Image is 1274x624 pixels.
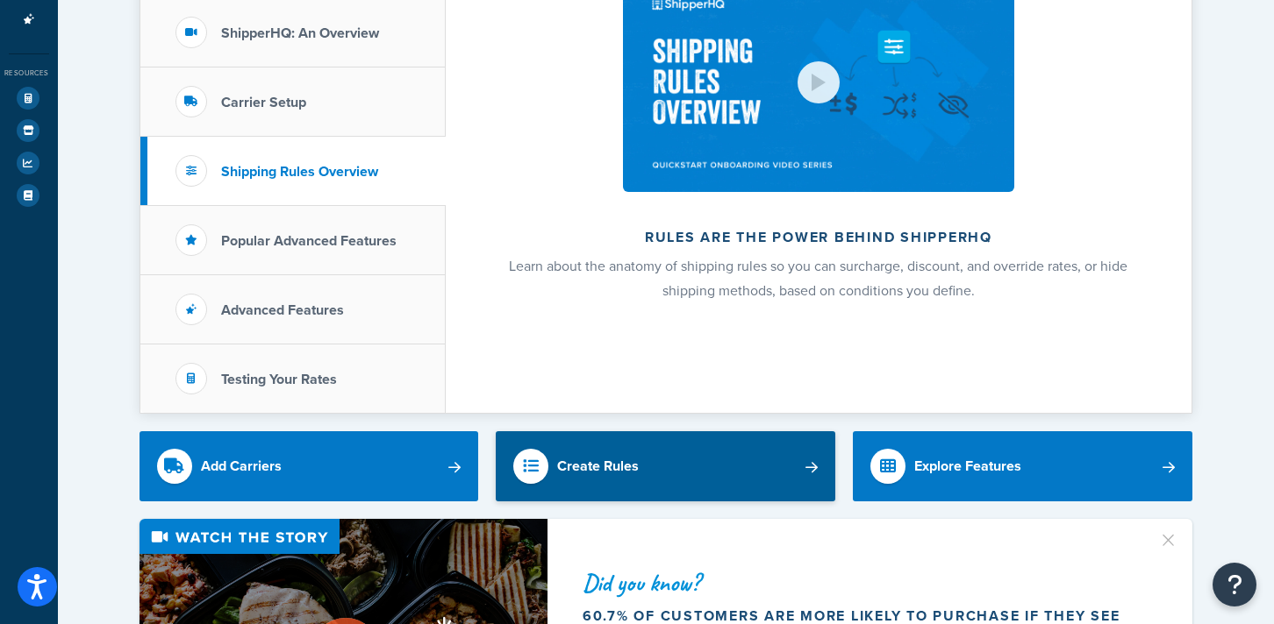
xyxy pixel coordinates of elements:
h3: Shipping Rules Overview [221,164,378,180]
div: Did you know? [583,571,1137,595]
h2: Rules are the power behind ShipperHQ [492,230,1145,245]
span: Learn about the anatomy of shipping rules so you can surcharge, discount, and override rates, or ... [509,256,1127,301]
div: Add Carriers [201,454,282,479]
a: Explore Features [853,431,1192,501]
div: Explore Features [914,454,1021,479]
h3: Carrier Setup [221,95,306,110]
h3: Advanced Features [221,302,344,318]
li: Test Your Rates [9,82,49,114]
h3: Popular Advanced Features [221,233,397,249]
li: Advanced Features [9,4,49,36]
a: Create Rules [496,431,835,501]
li: Marketplace [9,115,49,146]
div: Create Rules [557,454,639,479]
a: Add Carriers [140,431,479,501]
button: Open Resource Center [1213,563,1256,606]
li: Help Docs [9,180,49,211]
li: Analytics [9,147,49,179]
h3: ShipperHQ: An Overview [221,25,379,41]
h3: Testing Your Rates [221,372,337,387]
